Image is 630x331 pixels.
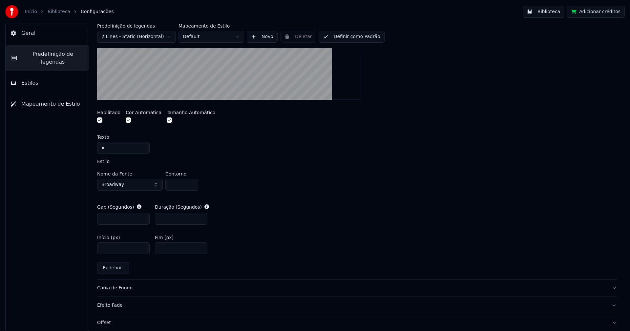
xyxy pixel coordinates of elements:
label: Nome da Fonte [97,172,163,176]
label: Fim (px) [155,235,174,240]
span: Mapeamento de Estilo [21,100,80,108]
button: Predefinição de legendas [6,45,89,71]
label: Habilitado [97,110,120,115]
button: Estilos [6,74,89,92]
button: Mapeamento de Estilo [6,95,89,113]
img: youka [5,5,18,18]
label: Tamanho Automático [167,110,215,115]
span: Estilos [21,79,38,87]
label: Contorno [165,172,198,176]
button: Novo [247,31,278,43]
label: Início (px) [97,235,120,240]
div: Efeito Fade [97,302,606,309]
label: Mapeamento de Estilo [178,24,244,28]
nav: breadcrumb [25,9,114,15]
label: Duração (Segundos) [155,205,202,209]
a: Biblioteca [48,9,70,15]
button: Definir como Padrão [319,31,385,43]
span: Broadway [101,181,124,188]
div: Offset [97,320,606,326]
button: Adicionar créditos [567,6,625,18]
button: Geral [6,24,89,42]
label: Gap (Segundos) [97,205,134,209]
label: Estilo [97,159,110,164]
span: Configurações [81,9,114,15]
button: Efeito Fade [97,297,617,314]
label: Cor Automática [126,110,161,115]
span: Predefinição de legendas [22,50,84,66]
span: Geral [21,29,35,37]
div: Caixa de Fundo [97,285,606,291]
button: Caixa de Fundo [97,279,617,297]
button: Redefinir [97,262,129,274]
a: Início [25,9,37,15]
button: Biblioteca [523,6,564,18]
label: Predefinição de legendas [97,24,176,28]
label: Texto [97,135,109,139]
